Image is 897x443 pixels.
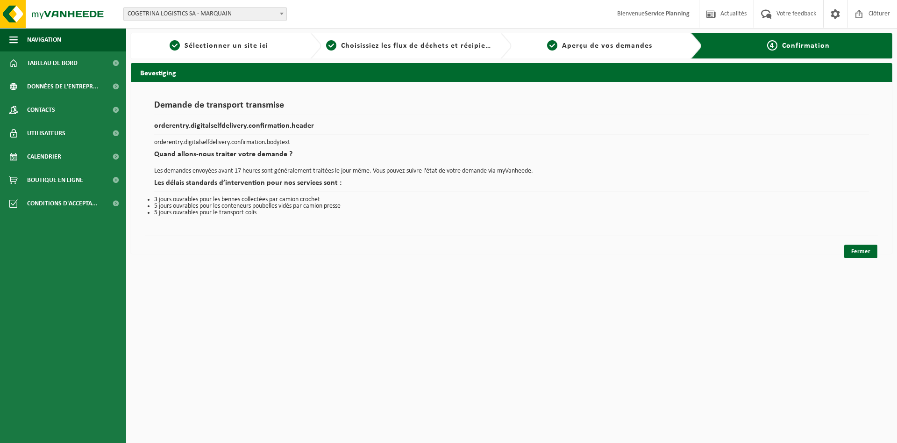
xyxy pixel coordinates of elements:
[5,422,156,443] iframe: chat widget
[27,75,99,98] span: Données de l'entrepr...
[782,42,830,50] span: Confirmation
[516,40,683,51] a: 3Aperçu de vos demandes
[27,145,61,168] span: Calendrier
[562,42,652,50] span: Aperçu de vos demandes
[154,168,869,174] p: Les demandes envoyées avant 17 heures sont généralement traitées le jour même. Vous pouvez suivre...
[131,63,892,81] h2: Bevestiging
[154,139,869,146] p: orderentry.digitalselfdelivery.confirmation.bodytext
[135,40,303,51] a: 1Sélectionner un site ici
[154,196,869,203] li: 3 jours ouvrables pour les bennes collectées par camion crochet
[767,40,777,51] span: 4
[27,51,78,75] span: Tableau de bord
[154,179,869,192] h2: Les délais standards d’intervention pour nos services sont :
[27,122,65,145] span: Utilisateurs
[27,168,83,192] span: Boutique en ligne
[27,28,61,51] span: Navigation
[326,40,493,51] a: 2Choisissiez les flux de déchets et récipients
[123,7,287,21] span: COGETRINA LOGISTICS SA - MARQUAIN
[645,10,690,17] strong: Service Planning
[154,101,869,115] h1: Demande de transport transmise
[547,40,557,51] span: 3
[154,122,869,135] h2: orderentry.digitalselfdelivery.confirmation.header
[27,98,55,122] span: Contacts
[844,245,877,258] a: Fermer
[170,40,180,51] span: 1
[154,210,869,216] li: 5 jours ouvrables pour le transport colis
[154,203,869,210] li: 5 jours ouvrables pour les conteneurs poubelles vidés par camion presse
[341,42,497,50] span: Choisissiez les flux de déchets et récipients
[27,192,98,215] span: Conditions d'accepta...
[154,151,869,163] h2: Quand allons-nous traiter votre demande ?
[124,7,286,21] span: COGETRINA LOGISTICS SA - MARQUAIN
[326,40,336,51] span: 2
[185,42,268,50] span: Sélectionner un site ici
